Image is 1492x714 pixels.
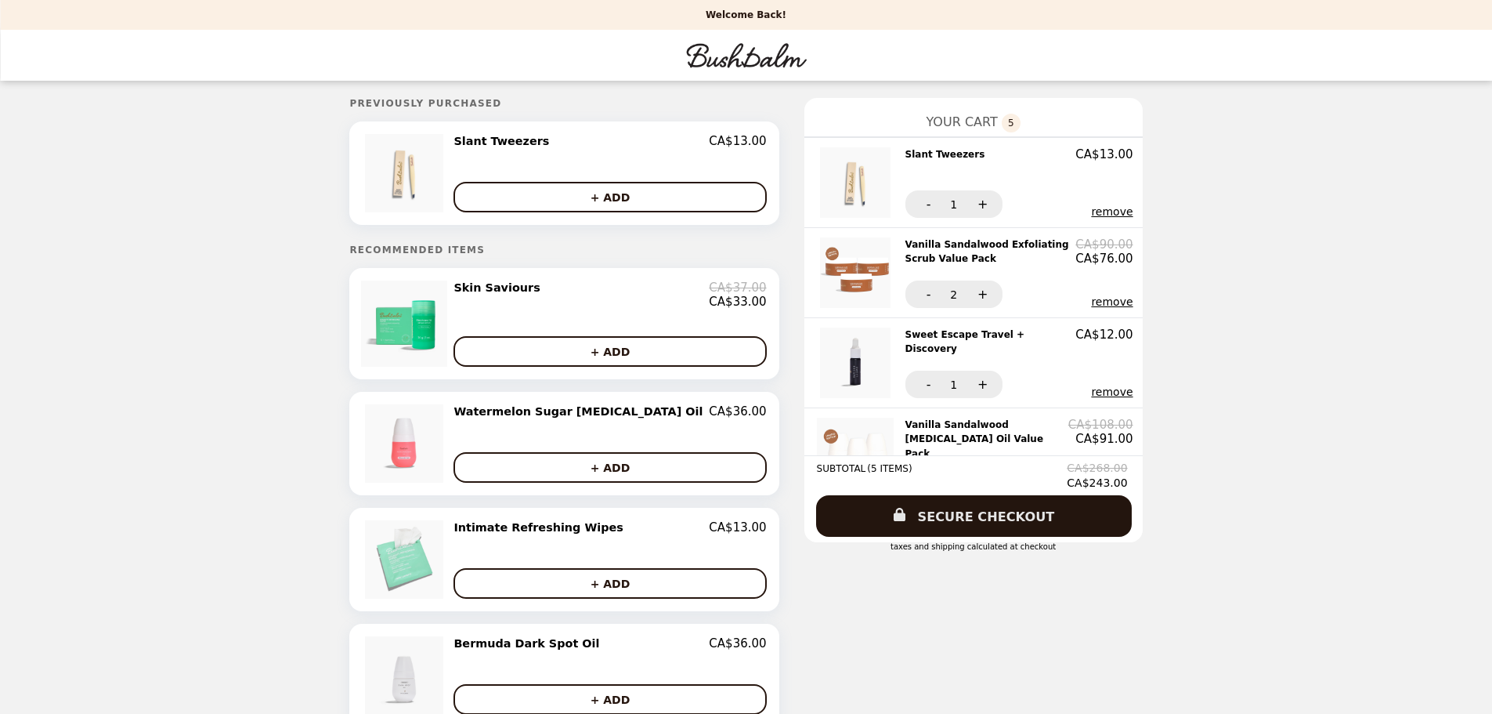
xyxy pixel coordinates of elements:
[1002,114,1021,132] span: 5
[361,281,451,367] img: Skin Saviours
[959,371,1002,398] button: +
[453,336,766,367] button: + ADD
[816,495,1132,537] a: SECURE CHECKOUT
[1075,147,1133,161] p: CA$13.00
[365,520,447,599] img: Intimate Refreshing Wipes
[1091,386,1133,398] button: remove
[905,418,1068,461] h2: Vanilla Sandalwood [MEDICAL_DATA] Oil Value Pack
[453,404,709,419] h2: Watermelon Sugar [MEDICAL_DATA] Oil
[820,147,894,218] img: Slant Tweezers
[709,636,766,651] p: CA$36.00
[1091,205,1133,218] button: remove
[349,98,779,109] h5: Previously Purchased
[1075,328,1133,342] p: CA$12.00
[820,328,894,398] img: Sweet Escape Travel + Discovery
[1067,477,1129,489] span: CA$243.00
[453,520,629,535] h2: Intimate Refreshing Wipes
[365,134,447,212] img: Slant Tweezers
[817,463,868,474] span: SUBTOTAL
[817,418,898,495] img: Vanilla Sandalwood Ingrown Hair Oil Value Pack
[709,281,766,295] p: CA$37.00
[1075,237,1133,252] p: CA$90.00
[905,190,948,218] button: -
[453,452,766,483] button: + ADD
[905,147,992,161] h2: Slant Tweezers
[905,371,948,398] button: -
[709,520,766,535] p: CA$13.00
[820,237,894,308] img: Vanilla Sandalwood Exfoliating Scrub Value Pack
[453,281,546,295] h2: Skin Saviours
[905,237,1076,266] h2: Vanilla Sandalwood Exfoliating Scrub Value Pack
[1068,418,1133,432] p: CA$108.00
[959,281,1002,308] button: +
[453,636,605,651] h2: Bermuda Dark Spot Oil
[950,379,957,391] span: 1
[959,190,1002,218] button: +
[709,404,766,419] p: CA$36.00
[349,245,779,256] h5: Recommended Items
[817,542,1130,551] div: Taxes and Shipping calculated at checkout
[684,39,808,71] img: Brand Logo
[709,134,766,148] p: CA$13.00
[905,328,1076,357] h2: Sweet Escape Travel + Discovery
[1067,462,1129,474] span: CA$268.00
[1075,252,1133,266] p: CA$76.00
[905,281,948,308] button: -
[867,463,912,474] span: ( 5 ITEMS )
[453,568,766,599] button: + ADD
[365,404,447,483] img: Watermelon Sugar Ingrown Hair Oil
[1075,432,1133,446] p: CA$91.00
[453,134,555,148] h2: Slant Tweezers
[926,114,997,129] span: YOUR CART
[453,182,766,212] button: + ADD
[1091,295,1133,308] button: remove
[706,9,786,20] p: Welcome Back!
[950,288,957,301] span: 2
[709,295,766,309] p: CA$33.00
[950,198,957,211] span: 1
